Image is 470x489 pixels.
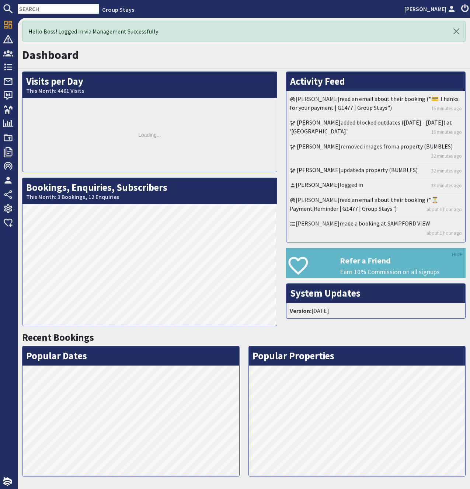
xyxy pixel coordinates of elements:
a: [PERSON_NAME] [404,4,457,13]
a: about 1 hour ago [427,230,462,237]
li: [DATE] [288,305,463,317]
a: Refer a Friend Earn 10% Commission on all signups [286,248,466,278]
a: [PERSON_NAME] [297,119,341,126]
a: HIDE [452,251,462,259]
a: [PERSON_NAME] [296,181,340,188]
a: [PERSON_NAME] [297,166,341,174]
input: SEARCH [18,4,99,14]
h2: Popular Dates [22,346,239,366]
div: Loading... [22,98,277,172]
a: 33 minutes ago [431,182,462,189]
div: Hello Boss! Logged In via Management Successfully [22,21,466,42]
a: made a booking at SAMPFORD VIEW [340,220,430,227]
a: [PERSON_NAME] [297,143,341,150]
h2: Bookings, Enquiries, Subscribers [22,178,277,204]
strong: Version: [290,307,311,314]
a: Recent Bookings [22,331,94,343]
h2: Popular Properties [249,346,466,366]
li: removed images from [288,140,463,164]
li: added blocked out [288,116,463,140]
a: 32 minutes ago [431,167,462,174]
li: [PERSON_NAME] [288,93,463,116]
a: Group Stays [102,6,134,13]
li: [PERSON_NAME] [288,217,463,240]
p: Earn 10% Commission on all signups [340,267,465,277]
a: System Updates [290,287,361,299]
a: read an email about their booking ("⏳ Payment Reminder | G1477 | Group Stays") [290,196,439,212]
small: This Month: 4461 Visits [26,87,273,94]
a: a property (BUMBLES) [396,143,453,150]
a: 16 minutes ago [431,129,462,136]
a: 15 minutes ago [431,105,462,112]
a: read an email about their booking ("💳 Thanks for your payment | G1477 | Group Stays") [290,95,459,111]
h2: Visits per Day [22,72,277,98]
a: 32 minutes ago [431,153,462,160]
li: updated [288,164,463,179]
a: about 1 hour ago [427,206,462,213]
a: Dashboard [22,48,79,62]
a: a property (BUMBLES) [361,166,418,174]
h3: Refer a Friend [340,256,465,265]
li: logged in [288,179,463,193]
img: staytech_i_w-64f4e8e9ee0a9c174fd5317b4b171b261742d2d393467e5bdba4413f4f884c10.svg [3,477,12,486]
small: This Month: 3 Bookings, 12 Enquiries [26,193,273,200]
a: Activity Feed [290,75,345,87]
li: [PERSON_NAME] [288,194,463,217]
